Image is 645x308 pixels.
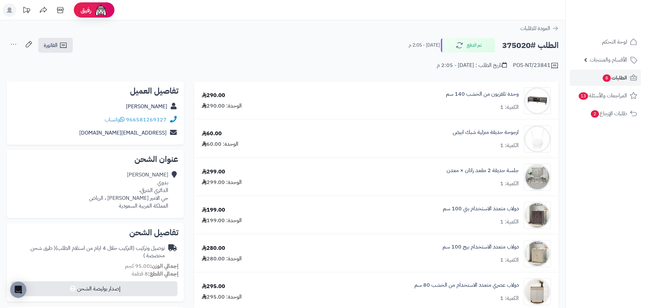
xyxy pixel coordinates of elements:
[44,41,58,49] span: الفاتورة
[524,240,551,267] img: 1751783003-220605010583-90x90.jpg
[202,206,225,214] div: 199.00
[202,244,225,252] div: 280.00
[126,102,167,111] a: [PERSON_NAME]
[446,90,519,98] a: وحدة تلفزيون من الخشب 140 سم
[30,244,165,260] span: ( طرق شحن مخصصة )
[524,202,551,229] img: 1751782701-220605010582-90x90.jpg
[500,103,519,111] div: الكمية: 1
[202,179,242,186] div: الوحدة: 299.00
[524,164,551,191] img: 1754463172-110124010025-90x90.jpg
[602,74,611,82] span: 8
[500,218,519,226] div: الكمية: 1
[441,38,495,52] button: تم الدفع
[524,278,551,305] img: 1752738325-1-90x90.jpg
[126,116,167,124] a: 966581269327
[578,91,627,100] span: المراجعات والأسئلة
[443,205,519,213] a: دولاب متعدد الاستخدام بني 100 سم
[94,3,108,17] img: ai-face.png
[81,6,91,14] span: رفيق
[602,73,627,82] span: الطلبات
[202,140,238,148] div: الوحدة: 60.00
[79,129,167,137] a: [EMAIL_ADDRESS][DOMAIN_NAME]
[132,270,178,278] small: 8 قطعة
[570,70,641,86] a: الطلبات8
[520,24,550,32] span: العودة للطلبات
[447,167,519,174] a: جلسة حديقة 2 مقعد راتان × معدن
[38,38,73,53] a: الفاتورة
[202,102,242,110] div: الوحدة: 290.00
[202,168,225,176] div: 299.00
[524,87,551,114] img: 1735736642-1734957935782-1717424265-110114010030-90x90.jpg
[590,55,627,65] span: الأقسام والمنتجات
[150,262,178,270] strong: إجمالي الوزن:
[414,281,519,289] a: دولاب عصري متعدد الاستخدام من الخشب 80 سم
[502,39,559,52] h2: الطلب #375020
[500,180,519,188] div: الكمية: 1
[500,256,519,264] div: الكمية: 1
[599,10,639,24] img: logo-2.png
[453,128,519,136] a: ارجوحة حديقة منزلية شبك ابيض
[570,34,641,50] a: لوحة التحكم
[602,37,627,47] span: لوحة التحكم
[12,244,165,260] div: توصيل وتركيب (التركيب خلال 4 ايام من استلام الطلب)
[520,24,559,32] a: العودة للطلبات
[105,116,125,124] a: واتساب
[590,110,599,118] span: 2
[18,3,35,19] a: تحديثات المنصة
[443,243,519,251] a: دولاب متعدد الاستخدام بيج 100 سم
[89,171,168,210] div: [PERSON_NAME] بدوي الدائري الشرقي، حي الامير [PERSON_NAME] ، الرياض المملكة العربية السعودية
[570,88,641,104] a: المراجعات والأسئلة13
[202,255,242,263] div: الوحدة: 280.00
[570,105,641,122] a: طلبات الإرجاع2
[513,62,559,70] div: POS-NT/23841
[202,92,225,99] div: 290.00
[590,109,627,118] span: طلبات الإرجاع
[125,262,178,270] small: 95.00 كجم
[11,281,177,296] button: إصدار بوليصة الشحن
[202,217,242,224] div: الوحدة: 199.00
[578,92,588,100] span: 13
[437,62,507,69] div: تاريخ الطلب : [DATE] - 2:05 م
[524,125,551,152] img: 1732805391-110120010004-90x90.jpg
[10,282,26,298] div: Open Intercom Messenger
[148,270,178,278] strong: إجمالي القطع:
[500,294,519,302] div: الكمية: 1
[500,142,519,149] div: الكمية: 1
[202,130,222,138] div: 60.00
[409,42,440,49] small: [DATE] - 2:05 م
[202,293,242,301] div: الوحدة: 295.00
[202,283,225,290] div: 295.00
[12,229,178,237] h2: تفاصيل الشحن
[12,155,178,163] h2: عنوان الشحن
[12,87,178,95] h2: تفاصيل العميل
